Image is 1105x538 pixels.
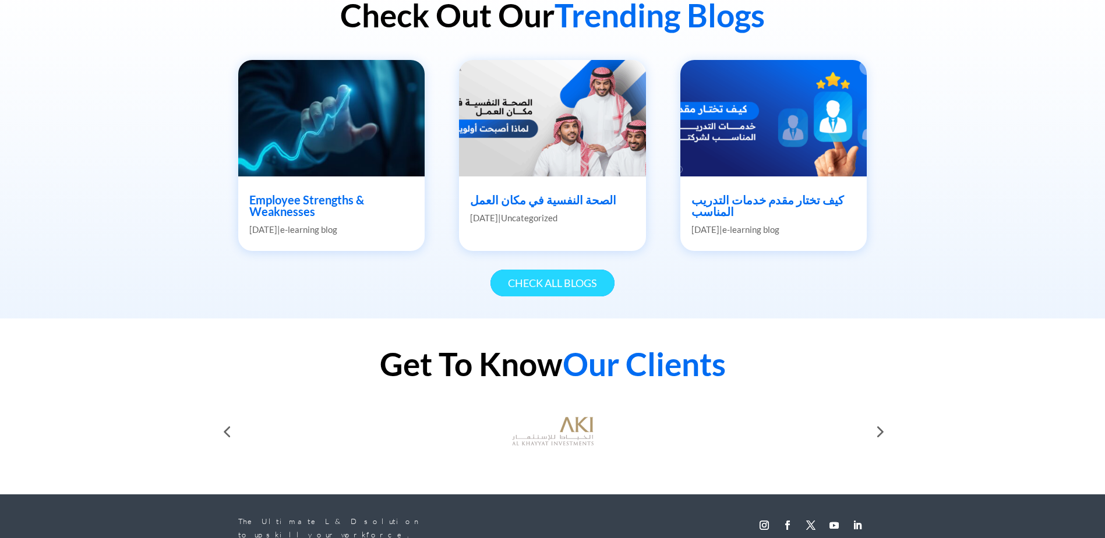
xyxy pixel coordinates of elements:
a: Uncategorized [501,213,557,223]
a: Check All Blogs [490,270,615,297]
span: [DATE] [249,224,277,235]
p: | [470,211,634,225]
img: al khayyat investments logo [512,411,594,452]
img: Employee Strengths & Weaknesses [238,59,425,176]
span: [DATE] [470,213,498,223]
img: كيف تختار مقدم خدمات التدريب المناسب [680,59,867,176]
img: الصحة النفسية في مكان العمل [458,59,646,176]
a: Follow on X [802,516,820,535]
a: Employee Strengths & Weaknesses [249,193,364,218]
a: كيف تختار مقدم خدمات التدريب المناسب [691,193,844,218]
p: | [691,223,856,236]
p: | [249,223,414,236]
a: Follow on Youtube [825,516,843,535]
a: الصحة النفسية في مكان العمل [470,193,616,207]
h2: Get To Know [238,348,867,386]
span: Our Clients [563,345,726,383]
a: e-learning blog [722,224,779,235]
a: Follow on LinkedIn [848,516,867,535]
a: Follow on Facebook [778,516,797,535]
a: Follow on Instagram [755,516,774,535]
a: e-learning blog [280,224,337,235]
span: [DATE] [691,224,719,235]
iframe: Chat Widget [911,412,1105,538]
